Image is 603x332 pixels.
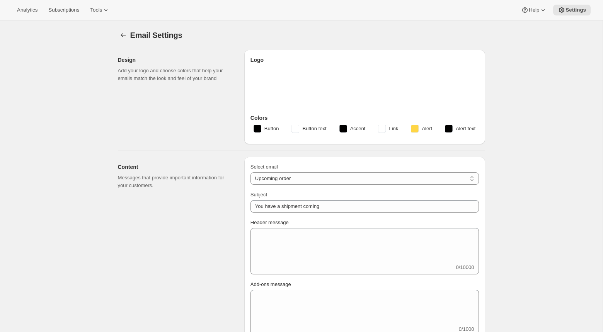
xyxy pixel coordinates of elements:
p: Add your logo and choose colors that help your emails match the look and feel of your brand [118,67,232,82]
button: Analytics [12,5,42,15]
span: Tools [90,7,102,13]
button: Alert text [440,123,480,135]
span: Subject [250,192,267,197]
span: Analytics [17,7,37,13]
button: Settings [553,5,591,15]
button: Help [516,5,552,15]
span: Subscriptions [48,7,79,13]
button: Accent [335,123,370,135]
span: Button text [302,125,326,133]
button: Settings [118,30,129,41]
span: Help [529,7,539,13]
button: Button [249,123,284,135]
button: Tools [85,5,114,15]
span: Link [389,125,398,133]
span: Alert [422,125,432,133]
button: Subscriptions [44,5,84,15]
span: Settings [566,7,586,13]
h2: Design [118,56,232,64]
span: Add-ons message [250,281,291,287]
button: Button text [287,123,331,135]
button: Alert [406,123,437,135]
span: Accent [350,125,366,133]
p: Messages that provide important information for your customers. [118,174,232,189]
h3: Colors [250,114,479,122]
span: Select email [250,164,278,170]
span: Email Settings [130,31,182,39]
h2: Content [118,163,232,171]
h3: Logo [250,56,479,64]
span: Header message [250,220,289,225]
span: Button [264,125,279,133]
span: Alert text [456,125,475,133]
button: Link [373,123,403,135]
